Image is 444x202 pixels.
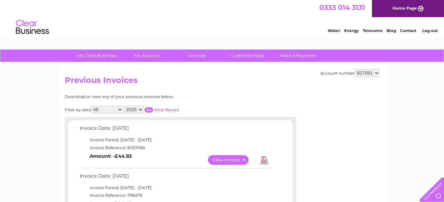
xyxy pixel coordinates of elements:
[363,28,383,33] a: Telecoms
[208,155,257,165] a: View
[328,28,340,33] a: Water
[170,50,224,62] a: Services
[386,28,396,33] a: Blog
[16,17,49,37] img: logo.png
[78,144,271,152] td: Invoice Reference: 8007069
[344,28,359,33] a: Energy
[400,28,416,33] a: Contact
[270,50,325,62] a: Make A Payment
[422,28,438,33] a: Log out
[319,3,365,12] a: 0333 014 3131
[260,155,268,165] a: Download
[78,136,271,144] td: Invoice Period: [DATE] - [DATE]
[120,50,174,62] a: My Account
[65,94,238,99] div: Download or view any of your previous invoices below.
[78,124,271,136] td: Invoice Date: [DATE]
[320,69,380,77] div: Account number
[69,50,124,62] a: My Clear Business
[65,76,380,88] h2: Previous Invoices
[220,50,275,62] a: Customer Help
[78,184,271,192] td: Invoice Period: [DATE] - [DATE]
[154,107,179,112] a: Most Recent
[78,172,271,184] td: Invoice Date: [DATE]
[65,106,238,114] div: Filter by date
[90,153,132,159] b: Amount: -£44.92
[66,4,379,32] div: Clear Business is a trading name of Verastar Limited (registered in [GEOGRAPHIC_DATA] No. 3667643...
[78,191,271,199] td: Invoice Reference: 7916276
